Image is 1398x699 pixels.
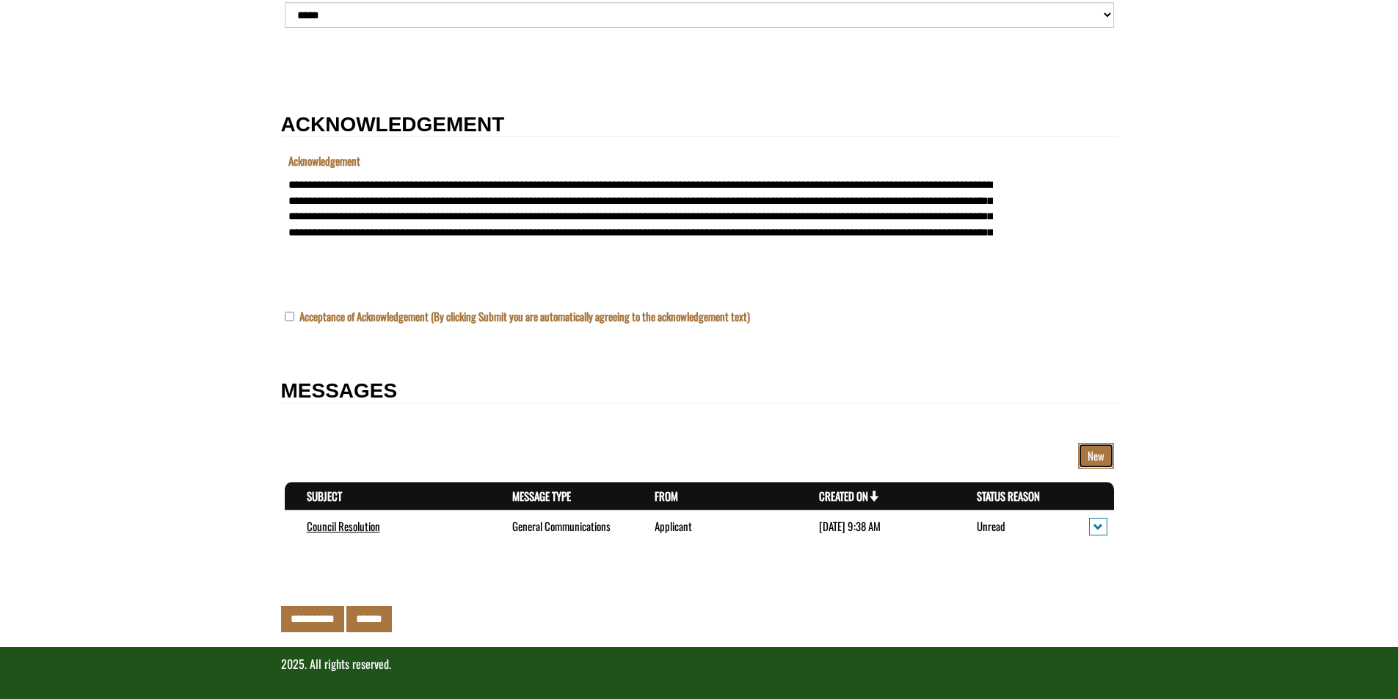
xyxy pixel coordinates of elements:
[4,61,32,76] label: The name of the custom entity.
[1089,518,1107,536] button: action menu
[977,488,1040,504] a: Status Reason
[512,488,571,504] a: Message Type
[4,81,708,106] input: Name
[281,144,1118,349] fieldset: New Section
[490,510,633,541] td: General Communications
[655,488,678,504] a: From
[307,488,342,504] a: Subject
[281,411,1118,573] fieldset: New Section
[819,488,879,504] a: Created On
[4,19,708,91] textarea: Acknowledgement
[4,122,92,138] label: Submissions Due Date
[281,656,1118,673] p: 2025
[285,510,490,541] td: Council Resolution
[281,380,1118,403] h2: MESSAGES
[1078,443,1114,469] a: New
[281,59,1118,84] fieldset: Section
[4,19,708,45] input: Program is a required field.
[797,510,954,541] td: 9/26/2025 9:38 AM
[307,518,380,534] a: Council Resolution
[299,308,750,324] label: Acceptance of Acknowledgement (By clicking Submit you are automatically agreeing to the acknowled...
[633,510,798,541] td: Applicant
[305,655,391,673] span: . All rights reserved.
[285,312,294,321] input: Acceptance of Acknowledgement (By clicking Submit you are automatically agreeing to the acknowled...
[1067,482,1113,510] th: Actions
[955,510,1068,541] td: Unread
[1067,510,1113,541] td: action menu
[281,114,1118,137] h2: ACKNOWLEDGEMENT
[819,518,881,534] time: [DATE] 9:38 AM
